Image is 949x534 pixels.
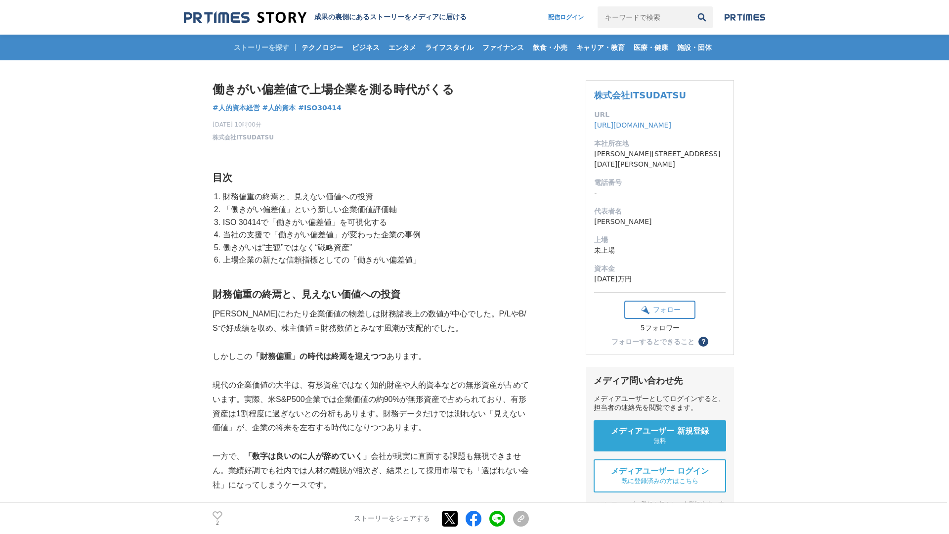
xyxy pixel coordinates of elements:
[213,103,260,113] a: #人的資本経営
[348,35,384,60] a: ビジネス
[594,90,686,100] a: 株式会社ITSUDATSU
[594,121,671,129] a: [URL][DOMAIN_NAME]
[594,138,726,149] dt: 本社所在地
[594,395,726,412] div: メディアユーザーとしてログインすると、担当者の連絡先を閲覧できます。
[220,241,529,254] li: 働きがいは“主観”ではなく“戦略資産”
[621,477,698,486] span: 既に登録済みの方はこちら
[354,514,430,523] p: ストーリーをシェアする
[572,35,629,60] a: キャリア・教育
[698,337,708,347] button: ？
[298,35,347,60] a: テクノロジー
[184,11,467,24] a: 成果の裏側にあるストーリーをメディアに届ける 成果の裏側にあるストーリーをメディアに届ける
[725,13,765,21] img: prtimes
[630,35,672,60] a: 医療・健康
[594,245,726,256] dd: 未上場
[529,43,571,52] span: 飲食・小売
[385,35,420,60] a: エンタメ
[598,6,691,28] input: キーワードで検索
[213,103,260,112] span: #人的資本経営
[529,35,571,60] a: 飲食・小売
[611,426,709,437] span: メディアユーザー 新規登録
[244,452,371,460] strong: 「数字は良いのに人が辞めていく」
[538,6,594,28] a: 配信ログイン
[691,6,713,28] button: 検索
[220,203,529,216] li: 「働きがい偏差値」という新しい企業価値評価軸
[262,103,296,112] span: #人的資本
[184,11,306,24] img: 成果の裏側にあるストーリーをメディアに届ける
[213,307,529,336] p: [PERSON_NAME]にわたり企業価値の物差しは財務諸表上の数値が中心でした。P/LやB/Sで好成績を収め、株主価値＝財務数値とみなす風潮が支配的でした。
[594,188,726,198] dd: -
[348,43,384,52] span: ビジネス
[213,289,400,300] strong: 財務偏重の終焉と、見えない価値への投資
[298,103,342,112] span: #ISO30414
[385,43,420,52] span: エンタメ
[673,35,716,60] a: 施設・団体
[220,228,529,241] li: 当社の支援で「働きがい偏差値」が変わった企業の事例
[572,43,629,52] span: キャリア・教育
[653,437,666,445] span: 無料
[673,43,716,52] span: 施設・団体
[611,338,694,345] div: フォローするとできること
[594,274,726,284] dd: [DATE]万円
[220,190,529,203] li: 財務偏重の終焉と、見えない価値への投資
[594,178,726,188] dt: 電話番号
[213,521,222,526] p: 2
[700,338,707,345] span: ？
[213,378,529,435] p: 現代の企業価値の大半は、有形資産ではなく知的財産や人的資本などの無形資産が占めています。実際、米S&P500企業では企業価値の約90%が無形資産で占められており、有形資産は1割程度に過ぎないとの...
[478,43,528,52] span: ファイナンス
[594,459,726,492] a: メディアユーザー ログイン 既に登録済みの方はこちら
[594,264,726,274] dt: 資本金
[220,254,529,267] li: 上場企業の新たな信頼指標としての「働きがい偏差値」
[252,352,387,360] strong: 「財務偏重」の時代は終焉を迎えつつ
[594,206,726,217] dt: 代表者名
[262,103,296,113] a: #人的資本
[298,103,342,113] a: #ISO30414
[624,324,695,333] div: 5フォロワー
[594,217,726,227] dd: [PERSON_NAME]
[630,43,672,52] span: 医療・健康
[594,235,726,245] dt: 上場
[314,13,467,22] h2: 成果の裏側にあるストーリーをメディアに届ける
[594,110,726,120] dt: URL
[213,133,274,142] a: 株式会社ITSUDATSU
[478,35,528,60] a: ファイナンス
[611,466,709,477] span: メディアユーザー ログイン
[213,80,529,99] h1: 働きがい偏差値で上場企業を測る時代がくる
[594,375,726,387] div: メディア問い合わせ先
[298,43,347,52] span: テクノロジー
[213,449,529,492] p: 一方で、 会社が現実に直面する課題も無視できません。業績好調でも社内では人材の離脱が相次ぎ、結果として採用市場でも「選ばれない会社」になってしまうケースです。
[594,149,726,170] dd: [PERSON_NAME][STREET_ADDRESS][DATE][PERSON_NAME]
[594,420,726,451] a: メディアユーザー 新規登録 無料
[624,301,695,319] button: フォロー
[220,216,529,229] li: ISO 30414で「働きがい偏差値」を可視化する
[213,120,274,129] span: [DATE] 10時00分
[421,35,477,60] a: ライフスタイル
[213,350,529,364] p: しかしこの あります。
[213,172,232,183] strong: 目次
[421,43,477,52] span: ライフスタイル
